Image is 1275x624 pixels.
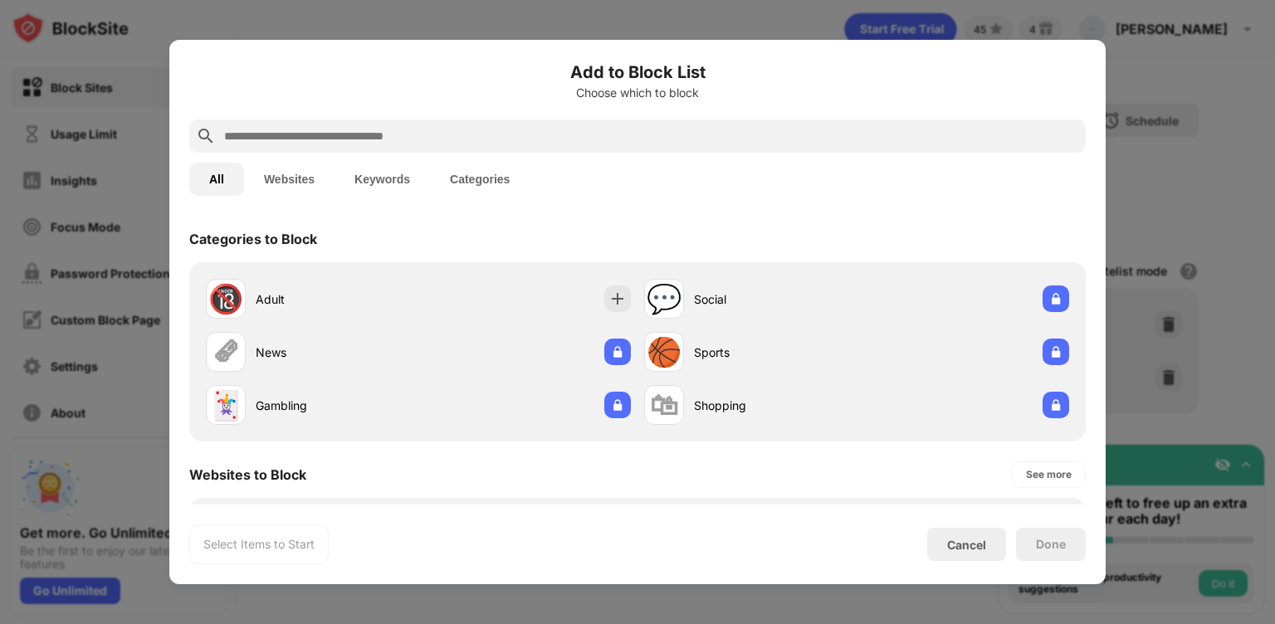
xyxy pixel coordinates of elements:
button: Keywords [335,163,430,196]
div: 💬 [647,282,681,316]
div: Shopping [694,397,857,414]
div: 🏀 [647,335,681,369]
div: 🛍 [650,388,678,422]
div: Select Items to Start [203,536,315,553]
h6: Add to Block List [189,60,1086,85]
div: Cancel [947,538,986,552]
div: Gambling [256,397,418,414]
div: Adult [256,290,418,308]
div: News [256,344,418,361]
img: search.svg [196,126,216,146]
div: Social [694,290,857,308]
div: 🗞 [212,335,240,369]
div: Categories to Block [189,231,317,247]
div: See more [1026,466,1072,483]
button: All [189,163,244,196]
div: Websites to Block [189,466,306,483]
div: Done [1036,538,1066,551]
div: Sports [694,344,857,361]
div: 🃏 [208,388,243,422]
button: Categories [430,163,530,196]
button: Websites [244,163,335,196]
div: Choose which to block [189,86,1086,100]
div: 🔞 [208,282,243,316]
